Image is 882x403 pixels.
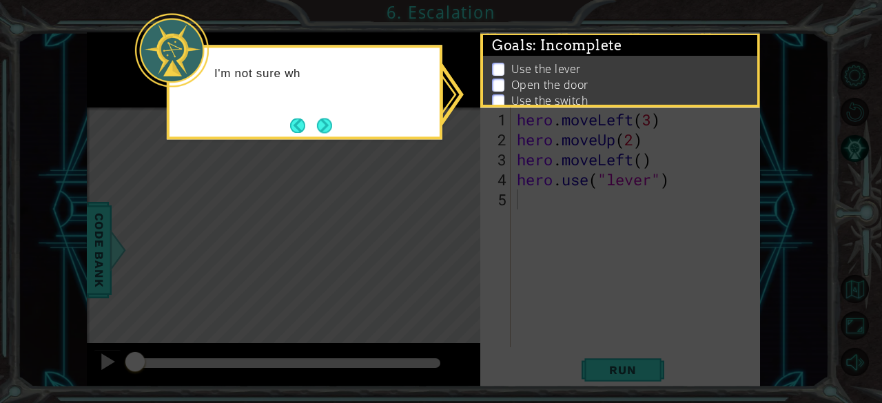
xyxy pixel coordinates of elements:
button: Back [290,118,317,133]
span: Goals [492,37,622,54]
span: : Incomplete [533,37,622,54]
p: Use the lever [511,61,581,76]
p: Open the door [511,77,588,92]
p: Use the switch [511,93,588,108]
p: I'm not sure wh [214,66,430,81]
button: Next [316,116,333,134]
